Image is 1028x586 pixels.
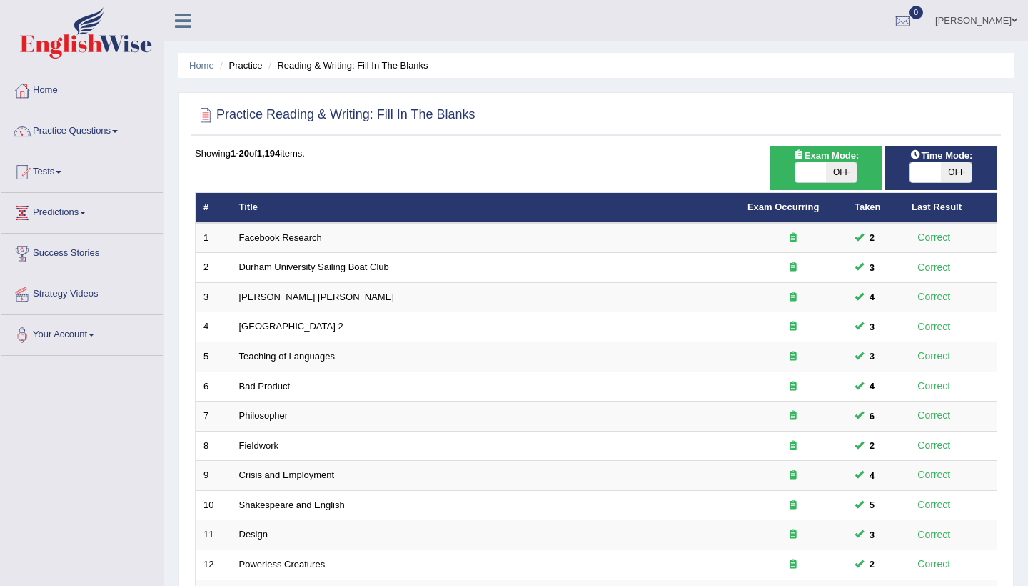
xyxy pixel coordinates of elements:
div: Exam occurring question [747,558,839,572]
span: You can still take this question [864,527,880,542]
div: Exam occurring question [747,528,839,542]
div: Exam occurring question [747,320,839,334]
span: OFF [826,162,857,182]
a: Teaching of Languages [239,351,335,362]
td: 11 [196,520,231,550]
th: Taken [847,193,904,223]
a: Home [1,71,163,106]
td: 2 [196,253,231,283]
div: Correct [912,437,957,454]
a: Facebook Research [239,232,322,243]
a: Strategy Videos [1,274,163,310]
a: Philosopher [239,410,288,421]
div: Exam occurring question [747,350,839,364]
div: Correct [912,319,957,335]
td: 9 [196,461,231,491]
a: Exam Occurring [747,202,819,212]
div: Exam occurring question [747,409,839,423]
div: Correct [912,259,957,276]
td: 5 [196,342,231,372]
td: 8 [196,431,231,461]
a: Powerless Creatures [239,559,326,570]
a: Tests [1,152,163,188]
span: You can still take this question [864,557,880,572]
a: Your Account [1,315,163,351]
span: Exam Mode: [787,148,865,163]
div: Correct [912,229,957,246]
span: You can still take this question [864,260,880,275]
span: You can still take this question [864,349,880,364]
div: Exam occurring question [747,291,839,304]
span: You can still take this question [864,319,880,334]
span: You can still take this question [864,497,880,512]
a: Crisis and Employment [239,470,335,480]
b: 1,194 [257,148,281,159]
li: Practice [216,59,262,72]
a: Predictions [1,193,163,229]
span: You can still take this question [864,289,880,304]
a: Home [189,60,214,71]
li: Reading & Writing: Fill In The Blanks [265,59,428,72]
td: 12 [196,550,231,580]
div: Exam occurring question [747,232,839,245]
a: Shakespeare and English [239,500,345,510]
span: 0 [909,6,924,19]
a: Bad Product [239,381,291,392]
div: Correct [912,527,957,543]
a: Design [239,529,268,540]
span: You can still take this question [864,379,880,394]
td: 6 [196,372,231,402]
span: You can still take this question [864,438,880,453]
div: Exam occurring question [747,380,839,394]
div: Showing of items. [195,146,997,160]
div: Exam occurring question [747,499,839,512]
div: Correct [912,467,957,483]
a: [GEOGRAPHIC_DATA] 2 [239,321,343,332]
a: Fieldwork [239,440,279,451]
div: Exam occurring question [747,261,839,274]
div: Correct [912,378,957,394]
a: Durham University Sailing Boat Club [239,262,389,272]
th: # [196,193,231,223]
h2: Practice Reading & Writing: Fill In The Blanks [195,104,475,126]
td: 4 [196,312,231,342]
td: 3 [196,282,231,312]
div: Correct [912,407,957,424]
div: Correct [912,289,957,305]
span: You can still take this question [864,468,880,483]
div: Exam occurring question [747,469,839,482]
td: 1 [196,223,231,253]
th: Title [231,193,740,223]
a: Practice Questions [1,111,163,147]
span: You can still take this question [864,409,880,424]
div: Show exams occurring in exams [770,146,882,190]
th: Last Result [904,193,997,223]
span: OFF [941,162,972,182]
a: Success Stories [1,234,163,269]
span: Time Mode: [904,148,978,163]
td: 7 [196,402,231,432]
b: 1-20 [231,148,249,159]
div: Correct [912,497,957,513]
div: Exam occurring question [747,439,839,453]
div: Correct [912,348,957,364]
td: 10 [196,490,231,520]
a: [PERSON_NAME] [PERSON_NAME] [239,292,394,302]
div: Correct [912,556,957,572]
span: You can still take this question [864,230,880,245]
